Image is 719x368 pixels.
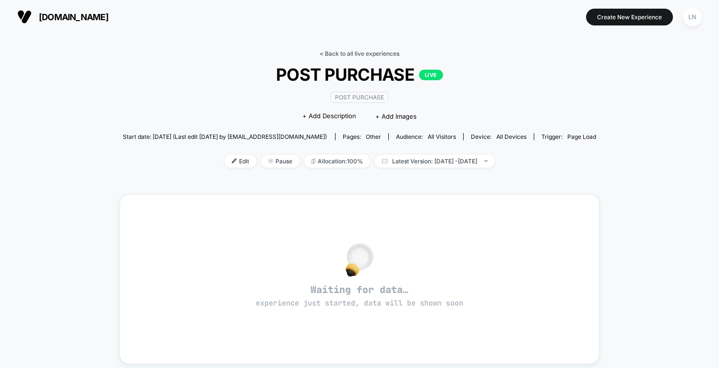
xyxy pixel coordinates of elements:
button: Create New Experience [586,9,673,25]
img: rebalance [312,159,315,164]
img: end [484,160,488,162]
img: Visually logo [17,10,32,24]
span: Post Purchase [331,92,388,103]
div: Pages: [343,133,381,140]
div: Trigger: [541,133,596,140]
span: Edit [225,155,256,168]
div: LN [683,8,702,26]
span: Start date: [DATE] (Last edit [DATE] by [EMAIL_ADDRESS][DOMAIN_NAME]) [123,133,327,140]
span: All Visitors [428,133,456,140]
span: Waiting for data… [137,283,582,308]
span: + Add Description [302,111,356,121]
span: Allocation: 100% [304,155,370,168]
span: [DOMAIN_NAME] [39,12,108,22]
img: no_data [346,243,373,277]
span: + Add Images [375,112,417,120]
span: experience just started, data will be shown soon [256,298,463,308]
span: Latest Version: [DATE] - [DATE] [375,155,495,168]
p: LIVE [419,70,443,80]
button: [DOMAIN_NAME] [14,9,111,25]
span: Pause [261,155,300,168]
img: end [268,159,273,163]
button: LN [680,7,705,27]
div: Audience: [396,133,456,140]
span: POST PURCHASE [146,64,573,85]
img: calendar [382,159,387,163]
a: < Back to all live experiences [320,50,399,57]
span: Page Load [567,133,596,140]
span: other [366,133,381,140]
img: edit [232,159,237,163]
span: all devices [496,133,527,140]
span: Device: [463,133,534,140]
